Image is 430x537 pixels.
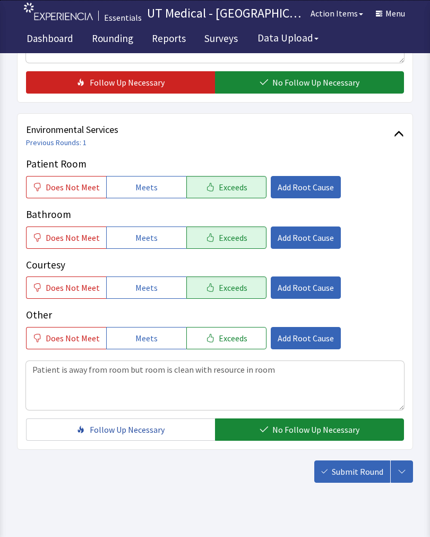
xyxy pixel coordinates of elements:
[26,122,394,137] span: Environmental Services
[46,332,100,345] span: Does Not Meet
[46,231,100,244] span: Does Not Meet
[46,181,100,194] span: Does Not Meet
[271,226,341,249] button: Add Root Cause
[186,276,266,299] button: Exceeds
[46,281,100,294] span: Does Not Meet
[147,5,304,22] p: UT Medical - [GEOGRAPHIC_DATA][US_STATE]
[26,257,404,273] p: Courtesy
[278,332,334,345] span: Add Root Cause
[186,327,266,349] button: Exceeds
[219,281,247,294] span: Exceeds
[26,226,106,249] button: Does Not Meet
[219,181,247,194] span: Exceeds
[106,176,186,198] button: Meets
[314,460,390,483] button: Submit Round
[24,3,93,20] img: experiencia_logo.png
[186,226,266,249] button: Exceeds
[251,28,325,48] button: Data Upload
[26,207,404,222] p: Bathroom
[19,27,81,53] a: Dashboard
[90,423,165,436] span: Follow Up Necessary
[271,276,341,299] button: Add Root Cause
[104,11,142,24] div: Essentials
[219,332,247,345] span: Exceeds
[135,181,158,194] span: Meets
[26,138,87,147] a: Previous Rounds: 1
[272,423,359,436] span: No Follow Up Necessary
[135,281,158,294] span: Meets
[26,276,106,299] button: Does Not Meet
[215,418,404,441] button: No Follow Up Necessary
[90,76,165,89] span: Follow Up Necessary
[106,327,186,349] button: Meets
[26,327,106,349] button: Does Not Meet
[271,327,341,349] button: Add Root Cause
[215,71,404,94] button: No Follow Up Necessary
[26,307,404,323] p: Other
[278,181,334,194] span: Add Root Cause
[272,76,359,89] span: No Follow Up Necessary
[26,156,404,172] p: Patient Room
[135,332,158,345] span: Meets
[144,27,194,53] a: Reports
[219,231,247,244] span: Exceeds
[26,71,215,94] button: Follow Up Necessary
[196,27,246,53] a: Surveys
[332,465,383,478] span: Submit Round
[106,226,186,249] button: Meets
[106,276,186,299] button: Meets
[26,418,215,441] button: Follow Up Necessary
[135,231,158,244] span: Meets
[278,281,334,294] span: Add Root Cause
[186,176,266,198] button: Exceeds
[26,176,106,198] button: Does Not Meet
[271,176,341,198] button: Add Root Cause
[304,3,369,24] button: Action Items
[84,27,141,53] a: Rounding
[369,3,411,24] button: Menu
[278,231,334,244] span: Add Root Cause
